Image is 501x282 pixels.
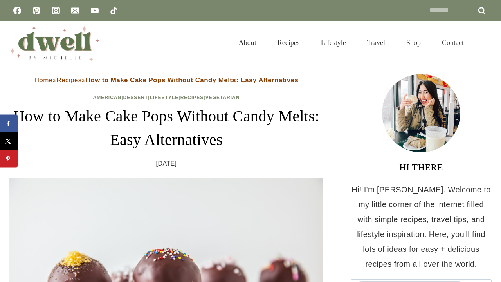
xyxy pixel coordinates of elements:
a: American [93,95,122,100]
a: Instagram [48,3,64,18]
a: Vegetarian [205,95,240,100]
a: Shop [396,29,431,56]
a: TikTok [106,3,122,18]
a: Pinterest [29,3,44,18]
a: About [228,29,267,56]
a: Recipes [180,95,204,100]
a: Dessert [123,95,148,100]
a: Email [67,3,83,18]
nav: Primary Navigation [228,29,474,56]
span: | | | | [93,95,240,100]
a: Facebook [9,3,25,18]
h1: How to Make Cake Pops Without Candy Melts: Easy Alternatives [9,105,323,152]
strong: How to Make Cake Pops Without Candy Melts: Easy Alternatives [86,76,299,84]
img: DWELL by michelle [9,25,99,61]
a: Recipes [57,76,82,84]
button: View Search Form [478,36,492,49]
p: Hi! I'm [PERSON_NAME]. Welcome to my little corner of the internet filled with simple recipes, tr... [351,182,492,271]
h3: HI THERE [351,160,492,174]
a: Travel [357,29,396,56]
a: Home [34,76,53,84]
a: Lifestyle [310,29,357,56]
span: » » [34,76,299,84]
time: [DATE] [156,158,177,170]
a: Lifestyle [150,95,179,100]
a: YouTube [87,3,103,18]
a: Recipes [267,29,310,56]
a: Contact [431,29,474,56]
